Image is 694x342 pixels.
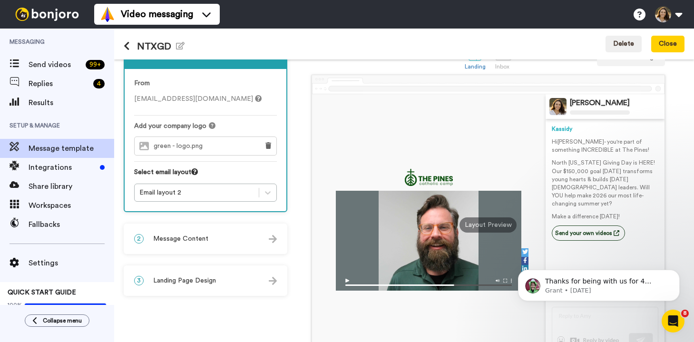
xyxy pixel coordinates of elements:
img: player-controls-full.svg [336,274,521,291]
img: bj-logo-header-white.svg [11,8,83,21]
span: Message template [29,143,114,154]
div: Inbox [495,63,512,70]
button: Collapse menu [25,314,89,327]
img: Profile Image [549,98,567,115]
div: 2Message Content [124,224,287,254]
div: Email layout 2 [139,188,254,197]
span: Landing Page Design [153,276,216,285]
span: Workspaces [29,200,114,211]
span: QUICK START GUIDE [8,289,76,296]
span: Message Content [153,234,208,244]
label: From [134,78,150,88]
div: Kassidy [552,125,658,133]
h1: NTXGD [124,41,185,52]
p: North [US_STATE] Giving Day is HERE! Our $150,000 goal [DATE] transforms young hearts & builds [D... [552,159,658,208]
div: Select email layout [134,167,277,184]
iframe: Intercom live chat [662,310,684,332]
span: Collapse menu [43,317,82,324]
span: Integrations [29,162,96,173]
span: Fallbacks [29,219,114,230]
p: Hi [PERSON_NAME] - you're part of something INCREDIBLE at The Pines! [552,138,658,154]
span: 100% [8,301,22,309]
span: Settings [29,257,114,269]
span: 8 [681,310,689,317]
span: Share library [29,181,114,192]
a: Send your own videos [552,225,625,241]
iframe: Intercom notifications message [504,250,694,316]
img: 02d5c9d2-4ea3-428a-84a1-b3a741546b10 [405,169,453,186]
div: 4 [93,79,105,88]
span: [EMAIL_ADDRESS][DOMAIN_NAME] [134,96,262,102]
button: Close [651,36,684,53]
span: 3 [134,276,144,285]
span: 2 [134,234,144,244]
span: Video messaging [121,8,193,21]
div: 99 + [86,60,105,69]
span: Replies [29,78,89,89]
span: green - logo.png [154,142,207,150]
div: Layout Preview [459,217,517,233]
span: Send videos [29,59,82,70]
div: 3Landing Page Design [124,265,287,296]
button: Delete [606,36,642,53]
img: vm-color.svg [100,7,115,22]
div: Landing [465,63,486,70]
span: Results [29,97,114,108]
img: arrow.svg [269,235,277,243]
div: [PERSON_NAME] [570,98,630,107]
img: arrow.svg [269,277,277,285]
p: Make a difference [DATE]! [552,213,658,221]
span: Add your company logo [134,121,206,131]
